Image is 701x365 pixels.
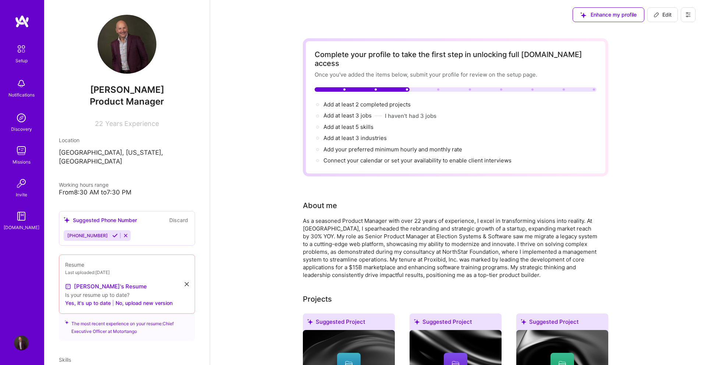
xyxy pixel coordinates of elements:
[323,146,462,153] span: Add your preferred minimum hourly and monthly rate
[112,299,114,307] span: |
[323,157,511,164] span: Connect your calendar or set your availability to enable client interviews
[65,320,68,325] i: icon SuggestedTeams
[65,269,189,276] div: Last uploaded: [DATE]
[15,57,28,64] div: Setup
[414,319,419,324] i: icon SuggestedTeams
[323,123,373,130] span: Add at least 5 skills
[65,291,189,299] div: Is your resume up to date?
[65,282,147,291] a: [PERSON_NAME]'s Resume
[123,233,128,238] i: Reject
[65,284,71,289] img: Resume
[580,12,586,18] i: icon SuggestedTeams
[59,189,195,196] div: From 8:30 AM to 7:30 PM
[16,191,27,199] div: Invite
[8,91,35,99] div: Notifications
[323,101,411,108] span: Add at least 2 completed projects
[14,176,29,191] img: Invite
[59,136,195,144] div: Location
[303,200,337,211] div: About me
[105,120,159,127] span: Years Experience
[64,217,70,223] i: icon SuggestedTeams
[307,319,313,324] i: icon SuggestedTeams
[580,11,637,18] span: Enhance my profile
[59,148,195,166] p: [GEOGRAPHIC_DATA], [US_STATE], [GEOGRAPHIC_DATA]
[116,299,173,308] button: No, upload new version
[410,313,502,333] div: Suggested Project
[14,143,29,158] img: teamwork
[64,216,137,224] div: Suggested Phone Number
[15,15,29,28] img: logo
[516,313,608,333] div: Suggested Project
[14,110,29,125] img: discovery
[67,233,108,238] span: [PHONE_NUMBER]
[323,134,387,141] span: Add at least 3 industries
[654,11,672,18] span: Edit
[385,112,436,120] button: I haven't had 3 jobs
[315,71,596,78] div: Once you’ve added the items below, submit your profile for review on the setup page.
[323,112,372,119] span: Add at least 3 jobs
[59,357,71,363] span: Skills
[303,313,395,333] div: Suggested Project
[167,216,190,224] button: Discard
[185,282,189,286] i: icon Close
[59,84,195,95] span: [PERSON_NAME]
[98,15,156,74] img: User Avatar
[303,294,332,305] div: Projects
[14,209,29,224] img: guide book
[14,336,29,350] img: User Avatar
[14,76,29,91] img: bell
[315,50,596,68] div: Complete your profile to take the first step in unlocking full [DOMAIN_NAME] access
[303,294,332,305] div: Add projects you've worked on
[65,299,111,308] button: Yes, it's up to date
[90,96,164,107] span: Product Manager
[14,41,29,57] img: setup
[13,158,31,166] div: Missions
[59,309,195,341] div: The most recent experience on your resume: Chief Executive Officer at Motortango
[65,262,84,268] span: Resume
[112,233,118,238] i: Accept
[59,182,109,188] span: Working hours range
[303,217,597,279] div: As a seasoned Product Manager with over 22 years of experience, I excel in transforming visions i...
[11,125,32,133] div: Discovery
[521,319,526,324] i: icon SuggestedTeams
[95,120,103,127] span: 22
[4,224,39,231] div: [DOMAIN_NAME]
